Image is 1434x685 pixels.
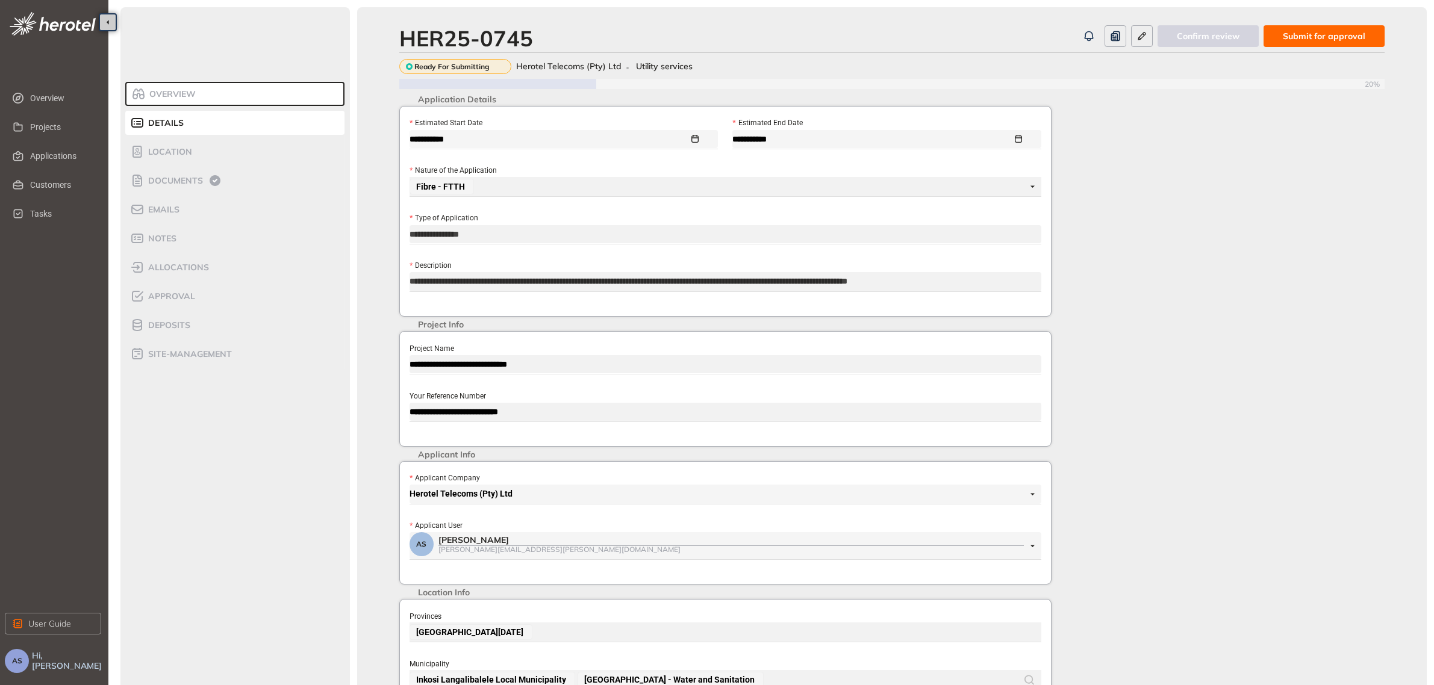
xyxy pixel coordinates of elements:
[410,132,689,146] input: Estimated Start Date
[410,225,1041,243] input: Type of Application
[30,173,92,197] span: Customers
[416,675,566,684] span: Inkosi Langalibalele Local Municipality
[5,649,29,673] button: AS
[410,179,474,194] span: Fibre - FTTH
[145,205,179,215] span: Emails
[1283,29,1365,43] span: Submit for approval
[145,147,192,157] span: Location
[145,262,209,273] span: allocations
[412,95,502,105] span: Application Details
[412,450,481,460] span: Applicant Info
[410,355,1041,373] input: Project Name
[636,61,693,72] span: Utility services
[410,260,452,271] label: Description
[438,545,1024,553] div: [PERSON_NAME][EMAIL_ADDRESS][PERSON_NAME][DOMAIN_NAME]
[30,86,92,110] span: Overview
[399,25,533,51] div: HER25-0745
[28,617,71,630] span: User Guide
[1264,25,1385,47] button: Submit for approval
[145,234,176,244] span: Notes
[146,89,196,99] span: Overview
[410,117,482,129] label: Estimated Start Date
[412,587,476,598] span: Location Info
[584,675,755,684] span: [GEOGRAPHIC_DATA] - Water and Sanitation
[516,61,622,72] span: Herotel Telecoms (Pty) Ltd
[535,625,537,639] input: Provinces
[410,391,486,402] label: Your Reference Number
[732,132,1012,146] input: Estimated End Date
[145,176,203,186] span: Documents
[30,115,92,139] span: Projects
[145,320,190,330] span: Deposits
[1365,80,1385,88] span: 20%
[410,343,454,355] label: Project Name
[32,651,104,671] span: Hi, [PERSON_NAME]
[145,291,195,302] span: Approval
[145,118,184,128] span: Details
[10,12,96,36] img: logo
[412,320,470,330] span: Project Info
[410,659,449,670] label: Municipality
[30,144,92,168] span: Applications
[12,657,22,665] span: AS
[416,182,465,191] span: Fibre - FTTH
[410,485,1035,504] span: Herotel Telecoms (Pty) Ltd
[410,272,1041,291] textarea: Description
[410,403,1041,421] input: Your Reference Number
[410,165,497,176] label: Nature of the Application
[410,212,478,224] label: Type of Application
[438,535,1024,545] div: [PERSON_NAME]
[416,628,523,636] span: [GEOGRAPHIC_DATA][DATE]
[410,520,463,532] label: Applicant User
[5,613,101,634] button: User Guide
[145,349,232,359] span: site-management
[30,202,92,226] span: Tasks
[732,117,802,129] label: Estimated End Date
[410,611,441,622] label: Provinces
[414,63,489,71] span: Ready For Submitting
[416,540,426,548] span: AS
[410,473,480,484] label: Applicant Company
[410,624,532,640] span: KwaZulu-Natal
